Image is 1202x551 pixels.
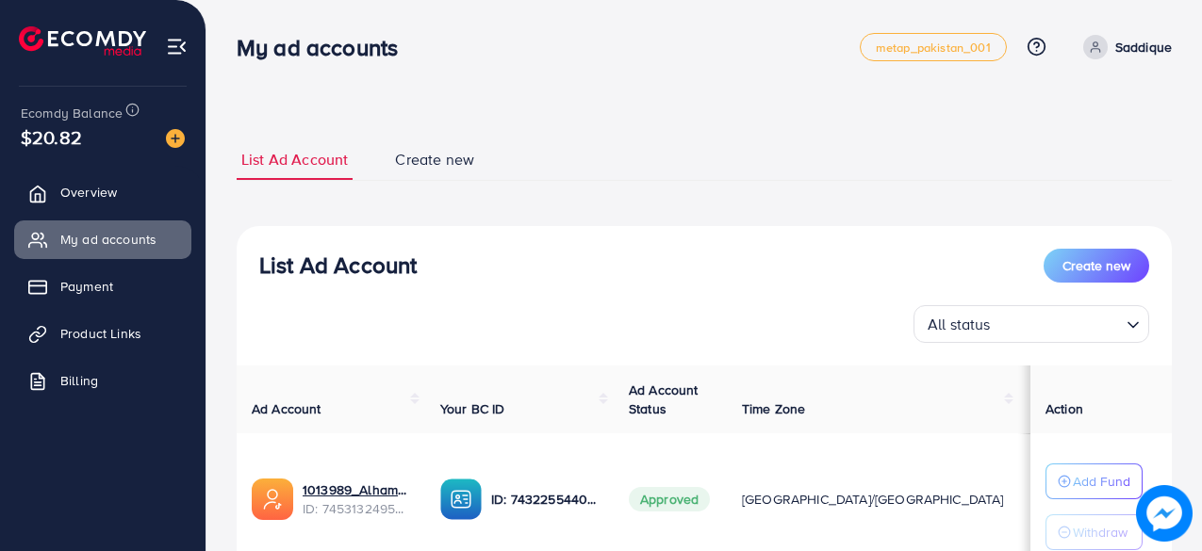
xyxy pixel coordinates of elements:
span: Approved [629,487,710,511]
span: [GEOGRAPHIC_DATA]/[GEOGRAPHIC_DATA] [742,490,1004,509]
input: Search for option [996,307,1119,338]
img: image [166,129,185,148]
span: Ad Account Status [629,381,699,418]
img: ic-ads-acc.e4c84228.svg [252,478,293,520]
div: <span class='underline'>1013989_Alhamdulillah_1735317642286</span></br>7453132495568388113 [303,480,410,519]
img: ic-ba-acc.ded83a64.svg [440,478,482,520]
a: Saddique [1076,35,1172,59]
h3: List Ad Account [259,251,417,279]
span: Create new [1062,256,1130,275]
a: Overview [14,173,191,211]
span: My ad accounts [60,230,156,249]
img: menu [166,36,188,57]
span: Ecomdy Balance [21,104,123,122]
span: Payment [60,277,113,296]
span: Your BC ID [440,399,505,418]
span: Action [1046,399,1083,418]
button: Create new [1044,249,1149,283]
span: Product Links [60,324,141,343]
button: Withdraw [1046,514,1143,550]
span: Overview [60,183,117,202]
p: ID: 7432255440681041937 [491,488,599,510]
img: image [1136,485,1193,542]
span: Create new [395,149,474,170]
p: Add Fund [1073,470,1130,493]
span: ID: 7453132495568388113 [303,499,410,518]
span: List Ad Account [241,149,348,170]
span: $20.82 [21,123,82,151]
span: metap_pakistan_001 [876,41,991,54]
span: Time Zone [742,399,805,418]
a: Billing [14,362,191,399]
span: Ad Account [252,399,321,418]
a: Payment [14,267,191,305]
a: metap_pakistan_001 [860,33,1007,61]
a: 1013989_Alhamdulillah_1735317642286 [303,480,410,499]
a: Product Links [14,315,191,352]
div: Search for option [914,305,1149,343]
h3: My ad accounts [237,34,413,61]
span: Billing [60,371,98,390]
p: Saddique [1115,36,1172,58]
img: logo [19,26,146,56]
button: Add Fund [1046,463,1143,499]
a: My ad accounts [14,220,191,258]
p: Withdraw [1073,521,1128,543]
span: All status [924,311,995,338]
